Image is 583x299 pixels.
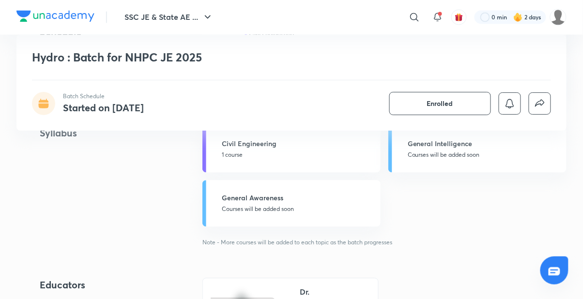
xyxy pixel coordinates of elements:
[63,101,144,114] h4: Started on [DATE]
[40,126,171,141] h4: Syllabus
[222,151,375,160] p: 1 course
[222,205,375,214] p: Courses will be added soon
[513,13,523,22] img: streak
[550,9,567,26] img: Munna Singh
[202,126,381,173] a: Civil Engineering1 course
[427,99,453,108] span: Enrolled
[389,92,491,115] button: Enrolled
[222,139,375,149] h5: Civil Engineering
[408,139,561,149] h5: General Intelligence
[16,11,94,22] img: Company Logo
[202,180,381,227] a: General AwarenessCourses will be added soon
[63,92,144,101] p: Batch Schedule
[408,151,561,160] p: Courses will be added soon
[222,193,375,203] h5: General Awareness
[32,50,411,64] h1: Hydro : Batch for NHPC JE 2025
[16,11,94,25] a: Company Logo
[388,126,567,173] a: General IntelligenceCourses will be added soon
[455,13,463,22] img: avatar
[202,239,567,247] p: Note - More courses will be added to each topic as the batch progresses
[451,10,467,25] button: avatar
[40,278,171,293] h4: Educators
[119,8,219,27] button: SSC JE & State AE ...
